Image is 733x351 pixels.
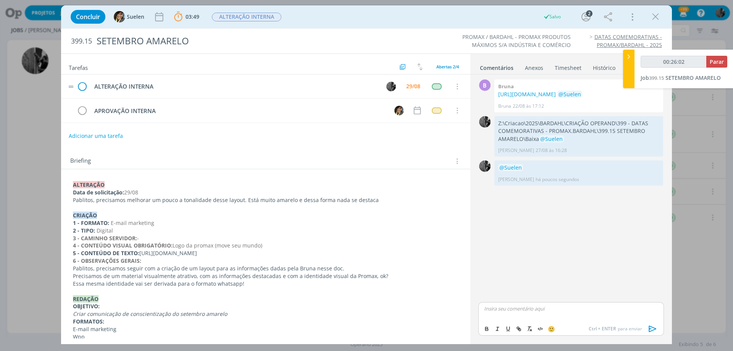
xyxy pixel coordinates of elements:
[137,235,139,242] span: -
[462,33,571,48] a: PROMAX / BARDAHL - PROMAX PRODUTOS MÁXIMOS S/A INDÚSTRIA E COMÉRCIO
[436,64,459,70] span: Abertas 2/4
[554,61,582,72] a: Timesheet
[593,61,616,72] a: Histórico
[73,265,459,272] p: Pablitos, precisamos seguir com a criação de um layout para as informações dadas pela Bruna nesse...
[212,13,281,21] span: ALTERAÇÃO INTERNA
[73,280,459,288] p: Essa mesma identidade vai ser derivada para o formato whatsapp!
[589,325,618,332] span: Ctrl + ENTER
[111,219,154,226] span: E-mail marketing
[91,106,387,116] div: APROVAÇÃO INTERNA
[73,272,459,280] p: Precisamos de um material visualmente atrativo, com as informações destacadas e com a identidade ...
[479,79,491,91] div: B
[559,91,581,98] span: @Suelen
[61,5,672,344] div: dialog
[91,82,379,91] div: ALTERAÇÃO INTERNA
[417,63,423,70] img: arrow-down-up.svg
[499,164,522,171] span: @Suelen
[114,11,125,23] img: S
[73,235,137,242] strong: 3 - CAMINHO SERVIDOR:
[498,120,659,143] p: Z:\Criacao\2025\BARDAHL\CRIAÇÃO OPERAND\399 - DATAS COMEMORATIVAS - PROMAX.BARDAHL\399.15 SETEMBR...
[73,333,459,341] p: Wpp
[525,64,543,72] div: Anexos
[73,249,139,257] strong: 5 - CONTEÚDO DE TEXTO:
[406,84,420,89] div: 29/08
[71,37,92,45] span: 399.15
[172,11,201,23] button: 03:49
[73,257,141,264] strong: 6 - OBSERVAÇÕES GERAIS:
[385,81,397,92] button: P
[68,86,74,88] img: drag-icon.svg
[71,10,105,24] button: Concluir
[710,58,724,65] span: Parar
[73,242,173,249] strong: 4 - CONTEÚDO VISUAL OBRIGATÓRIO:
[498,147,534,154] p: [PERSON_NAME]
[540,135,563,142] span: @Suelen
[212,12,282,22] button: ALTERAÇÃO INTERNA
[68,129,123,143] button: Adicionar uma tarefa
[498,91,556,98] a: [URL][DOMAIN_NAME]
[513,103,544,110] span: 22/08 às 17:12
[73,196,459,204] p: Pablitos, precisamos melhorar um pouco a tonalidade desse layout. Está muito amarelo e dessa form...
[97,227,113,234] span: Digital
[393,105,405,116] button: S
[76,14,100,20] span: Concluir
[394,106,404,115] img: S
[536,176,579,183] span: há poucos segundos
[479,160,491,172] img: P
[546,324,557,333] button: 🙂
[498,83,514,90] b: Bruna
[73,302,100,310] strong: OBJETIVO:
[73,181,105,188] strong: ALTERAÇÃO
[73,310,227,317] em: Criar comunicação de conscientização do setembro amarelo
[124,189,138,196] span: 29/08
[580,11,592,23] button: 2
[73,295,98,302] strong: REDAÇÃO
[498,103,511,110] p: Bruna
[173,242,262,249] span: Logo da promax (move seu mundo)
[536,147,567,154] span: 27/08 às 16:28
[586,10,593,17] div: 2
[73,249,459,257] p: [URL][DOMAIN_NAME]
[649,74,664,81] span: 399.15
[480,61,514,72] a: Comentários
[498,176,534,183] p: [PERSON_NAME]
[386,82,396,91] img: P
[641,74,721,81] a: Job399.15SETEMBRO AMARELO
[73,227,95,234] strong: 2 - TIPO:
[589,325,642,332] span: para enviar
[665,74,721,81] span: SETEMBRO AMARELO
[186,13,199,20] span: 03:49
[94,32,413,50] div: SETEMBRO AMARELO
[73,325,459,333] p: E-mail marketing
[594,33,662,48] a: DATAS COMEMORATIVAS - PROMAX/BARDAHL - 2025
[479,116,491,128] img: P
[548,325,555,333] span: 🙂
[73,189,124,196] strong: Data de solicitação:
[543,13,561,20] div: Salvo
[706,56,727,68] button: Parar
[70,156,91,166] span: Briefing
[127,14,144,19] span: Suelen
[73,212,97,219] strong: CRIAÇÃO
[73,219,109,226] strong: 1 - FORMATO:
[114,11,144,23] button: SSuelen
[73,318,104,325] strong: FORMATOS:
[69,62,88,71] span: Tarefas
